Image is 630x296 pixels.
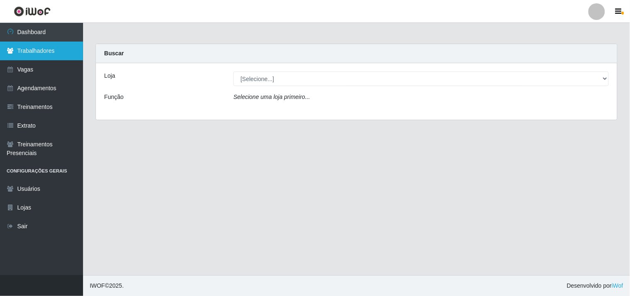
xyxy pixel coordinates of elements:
[104,72,115,80] label: Loja
[14,6,51,17] img: CoreUI Logo
[104,93,124,101] label: Função
[612,282,623,289] a: iWof
[90,281,124,290] span: © 2025 .
[567,281,623,290] span: Desenvolvido por
[233,94,310,100] i: Selecione uma loja primeiro...
[90,282,105,289] span: IWOF
[104,50,124,57] strong: Buscar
